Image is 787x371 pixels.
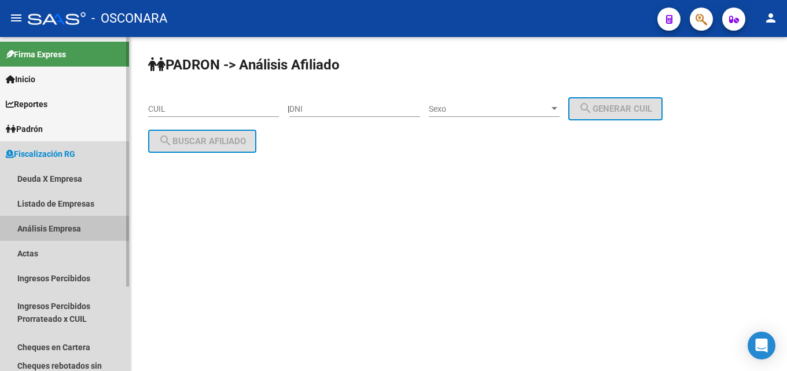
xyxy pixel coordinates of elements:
mat-icon: search [159,134,172,148]
span: - OSCONARA [91,6,167,31]
span: Generar CUIL [579,104,652,114]
span: Buscar afiliado [159,136,246,146]
span: Sexo [429,104,549,114]
span: Padrón [6,123,43,135]
span: Firma Express [6,48,66,61]
button: Buscar afiliado [148,130,256,153]
strong: PADRON -> Análisis Afiliado [148,57,340,73]
div: | [288,104,671,113]
mat-icon: person [764,11,778,25]
mat-icon: search [579,101,593,115]
span: Fiscalización RG [6,148,75,160]
button: Generar CUIL [568,97,663,120]
div: Open Intercom Messenger [748,332,775,359]
span: Inicio [6,73,35,86]
span: Reportes [6,98,47,111]
mat-icon: menu [9,11,23,25]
